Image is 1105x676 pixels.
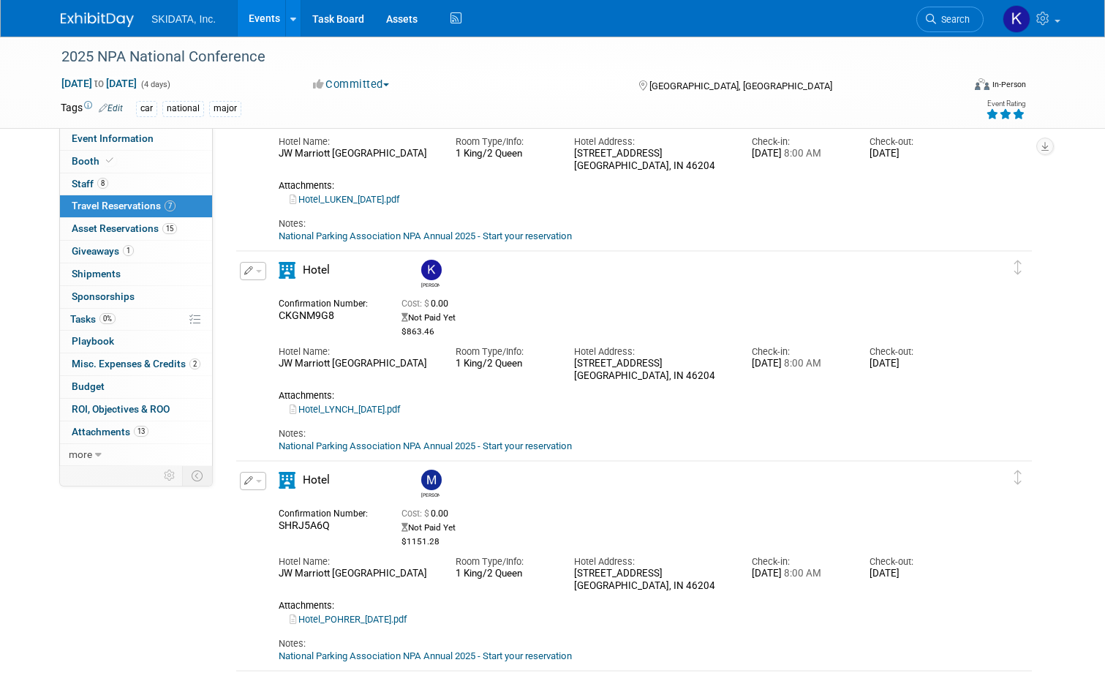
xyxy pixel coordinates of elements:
div: Hotel Name: [279,135,434,149]
div: Keith Lynch [418,260,443,288]
div: Check-in: [752,135,848,149]
span: 1 [123,245,134,256]
span: Sponsorships [72,290,135,302]
a: Giveaways1 [60,241,212,263]
span: to [92,78,106,89]
a: Travel Reservations7 [60,195,212,217]
div: $863.46 [401,326,911,337]
div: Keith Lynch [421,280,440,288]
td: Toggle Event Tabs [183,466,213,485]
span: Misc. Expenses & Credits [72,358,200,369]
div: Notes: [279,217,966,230]
div: [DATE] [752,148,848,160]
td: Tags [61,100,123,117]
div: Malloy Pohrer [418,470,443,498]
div: Event Format [883,76,1026,98]
div: Not Paid Yet [401,312,911,323]
span: Asset Reservations [72,222,177,234]
div: JW Marriott [GEOGRAPHIC_DATA] [279,568,434,580]
div: car [136,101,157,116]
a: Edit [99,103,123,113]
span: Playbook [72,335,114,347]
i: Click and drag to move item [1014,470,1022,485]
div: major [209,101,241,116]
a: Staff8 [60,173,212,195]
span: 13 [134,426,148,437]
div: Attachments: [279,600,966,612]
span: Booth [72,155,116,167]
a: Shipments [60,263,212,285]
a: National Parking Association NPA Annual 2025 - Start your reservation [279,650,572,661]
span: Cost: $ [401,508,431,519]
div: Hotel Name: [279,555,434,568]
div: Attachments: [279,180,966,192]
a: ROI, Objectives & ROO [60,399,212,421]
i: Booth reservation complete [106,157,113,165]
span: 8 [97,178,108,189]
span: more [69,448,92,460]
span: 2 [189,358,200,369]
div: Hotel Address: [574,555,729,568]
a: Asset Reservations15 [60,218,212,240]
div: [DATE] [752,568,848,580]
span: 0% [99,313,116,324]
i: Hotel [279,262,295,279]
div: Notes: [279,637,966,650]
a: Tasks0% [60,309,212,331]
a: National Parking Association NPA Annual 2025 - Start your reservation [279,230,572,241]
span: SHRJ5A6Q [279,519,330,531]
button: Committed [308,77,395,92]
a: Search [916,7,984,32]
span: Staff [72,178,108,189]
div: JW Marriott [GEOGRAPHIC_DATA] [279,358,434,370]
a: Attachments13 [60,421,212,443]
div: [STREET_ADDRESS] [GEOGRAPHIC_DATA], IN 46204 [574,568,729,593]
img: Keith Lynch [421,260,442,280]
span: Hotel [303,473,330,487]
a: Hotel_LUKEN_[DATE].pdf [290,194,399,205]
div: Malloy Pohrer [421,490,440,498]
div: Not Paid Yet [401,522,911,533]
div: [DATE] [870,358,966,370]
div: Notes: [279,427,966,440]
div: Confirmation Number: [279,294,380,309]
span: Travel Reservations [72,200,176,211]
div: [STREET_ADDRESS] [GEOGRAPHIC_DATA], IN 46204 [574,358,729,383]
img: Malloy Pohrer [421,470,442,490]
span: ROI, Objectives & ROO [72,403,170,415]
div: Confirmation Number: [279,504,380,519]
div: Check-in: [752,555,848,568]
div: Check-in: [752,345,848,358]
a: Playbook [60,331,212,353]
img: ExhibitDay [61,12,134,27]
td: Personalize Event Tab Strip [157,466,183,485]
div: 1 King/2 Queen [456,568,552,579]
span: 0.00 [401,508,454,519]
a: National Parking Association NPA Annual 2025 - Start your reservation [279,440,572,451]
a: Event Information [60,128,212,150]
div: national [162,101,204,116]
i: Click and drag to move item [1014,260,1022,275]
span: 8:00 AM [782,358,821,369]
div: 1 King/2 Queen [456,148,552,159]
a: Booth [60,151,212,173]
div: Room Type/Info: [456,135,552,149]
div: JW Marriott [GEOGRAPHIC_DATA] [279,148,434,160]
span: Giveaways [72,245,134,257]
span: Tasks [70,313,116,325]
span: 0.00 [401,298,454,309]
span: SKIDATA, Inc. [151,13,216,25]
a: Misc. Expenses & Credits2 [60,353,212,375]
span: Event Information [72,132,154,144]
a: Hotel_POHRER_[DATE].pdf [290,614,407,625]
div: Hotel Name: [279,345,434,358]
div: Hotel Address: [574,345,729,358]
span: Cost: $ [401,298,431,309]
span: 8:00 AM [782,148,821,159]
div: Check-out: [870,135,966,149]
a: Hotel_LYNCH_[DATE].pdf [290,404,400,415]
img: Format-Inperson.png [975,78,989,90]
a: more [60,444,212,466]
a: Budget [60,376,212,398]
div: [DATE] [752,358,848,370]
